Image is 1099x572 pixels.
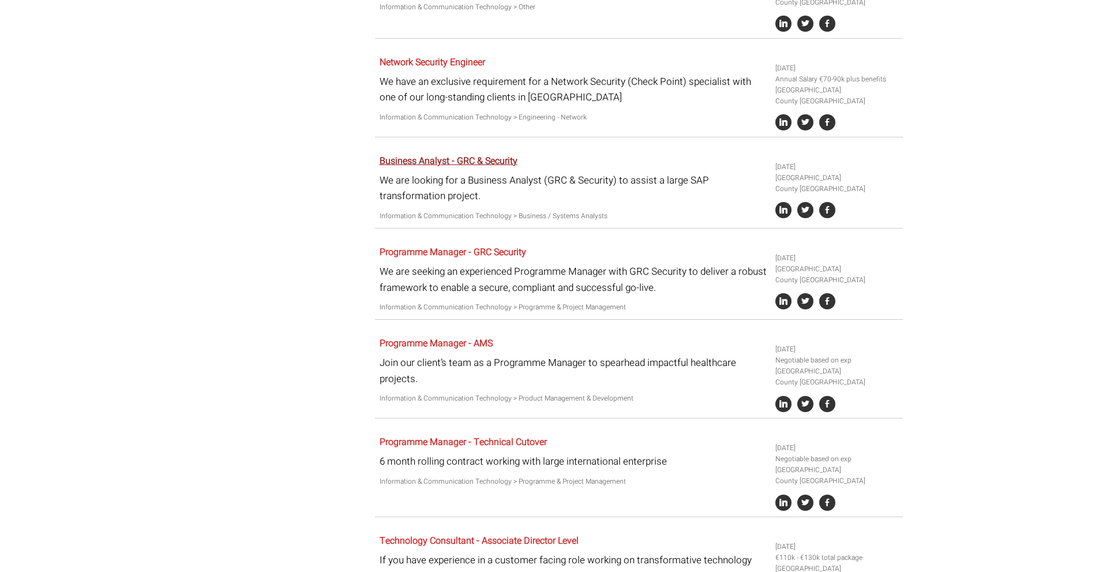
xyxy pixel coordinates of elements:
li: Annual Salary €70-90k plus benefits [775,74,899,85]
p: Information & Communication Technology > Product Management & Development [380,393,767,404]
a: Programme Manager - GRC Security [380,245,526,259]
li: [GEOGRAPHIC_DATA] County [GEOGRAPHIC_DATA] [775,465,899,487]
p: Information & Communication Technology > Programme & Project Management [380,302,767,313]
li: [DATE] [775,253,899,264]
li: €110k - €130k total package [775,552,899,563]
li: [DATE] [775,443,899,454]
a: Business Analyst - GRC & Security [380,154,517,168]
p: Information & Communication Technology > Programme & Project Management [380,476,767,487]
p: Join our client’s team as a Programme Manager to spearhead impactful healthcare projects. [380,355,767,386]
p: Information & Communication Technology > Other [380,2,767,13]
p: We are seeking an experienced Programme Manager with GRC Security to deliver a robust framework t... [380,264,767,295]
p: 6 month rolling contract working with large international enterprise [380,454,767,469]
li: [DATE] [775,541,899,552]
li: [GEOGRAPHIC_DATA] County [GEOGRAPHIC_DATA] [775,173,899,195]
p: Information & Communication Technology > Engineering - Network [380,112,767,123]
a: Technology Consultant - Associate Director Level [380,534,579,548]
a: Programme Manager - Technical Cutover [380,435,547,449]
li: Negotiable based on exp [775,454,899,465]
li: [GEOGRAPHIC_DATA] County [GEOGRAPHIC_DATA] [775,366,899,388]
p: Information & Communication Technology > Business / Systems Analysts [380,211,767,222]
a: Network Security Engineer [380,55,485,69]
li: [DATE] [775,162,899,173]
li: Negotiable based on exp [775,355,899,366]
li: [DATE] [775,344,899,355]
li: [GEOGRAPHIC_DATA] County [GEOGRAPHIC_DATA] [775,264,899,286]
p: We have an exclusive requirement for a Network Security (Check Point) specialist with one of our ... [380,74,767,105]
a: Programme Manager - AMS [380,337,493,350]
li: [DATE] [775,63,899,74]
li: [GEOGRAPHIC_DATA] County [GEOGRAPHIC_DATA] [775,85,899,107]
p: We are looking for a Business Analyst (GRC & Security) to assist a large SAP transformation project. [380,173,767,204]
